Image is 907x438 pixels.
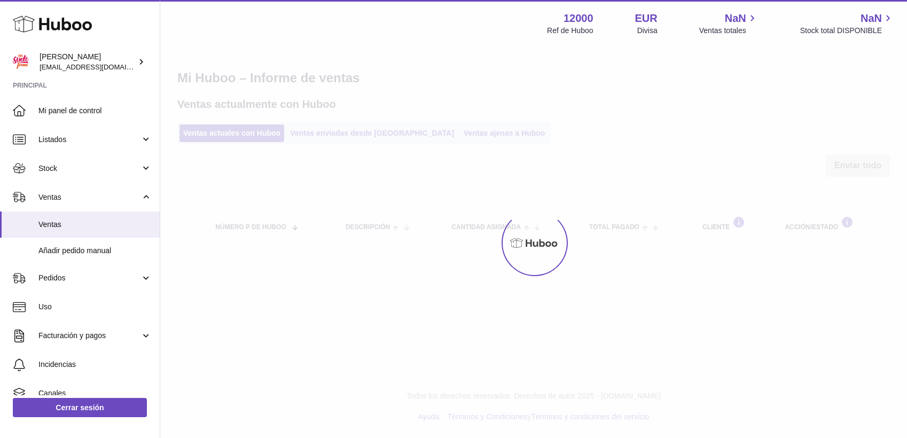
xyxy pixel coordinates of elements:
strong: 12000 [564,11,593,26]
span: Pedidos [38,273,140,283]
a: NaN Ventas totales [699,11,759,36]
span: Añadir pedido manual [38,246,152,256]
span: Facturación y pagos [38,331,140,341]
a: Cerrar sesión [13,398,147,417]
span: Uso [38,302,152,312]
div: [PERSON_NAME] [40,52,136,72]
span: [EMAIL_ADDRESS][DOMAIN_NAME] [40,62,157,71]
span: Stock [38,163,140,174]
strong: EUR [635,11,658,26]
span: NaN [861,11,882,26]
span: Incidencias [38,359,152,370]
span: Listados [38,135,140,145]
span: Canales [38,388,152,398]
img: mar@ensuelofirme.com [13,54,29,70]
div: Ref de Huboo [547,26,593,36]
span: Ventas [38,192,140,202]
span: Ventas [38,220,152,230]
a: NaN Stock total DISPONIBLE [800,11,894,36]
span: NaN [725,11,746,26]
span: Ventas totales [699,26,759,36]
div: Divisa [637,26,658,36]
span: Stock total DISPONIBLE [800,26,894,36]
span: Mi panel de control [38,106,152,116]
